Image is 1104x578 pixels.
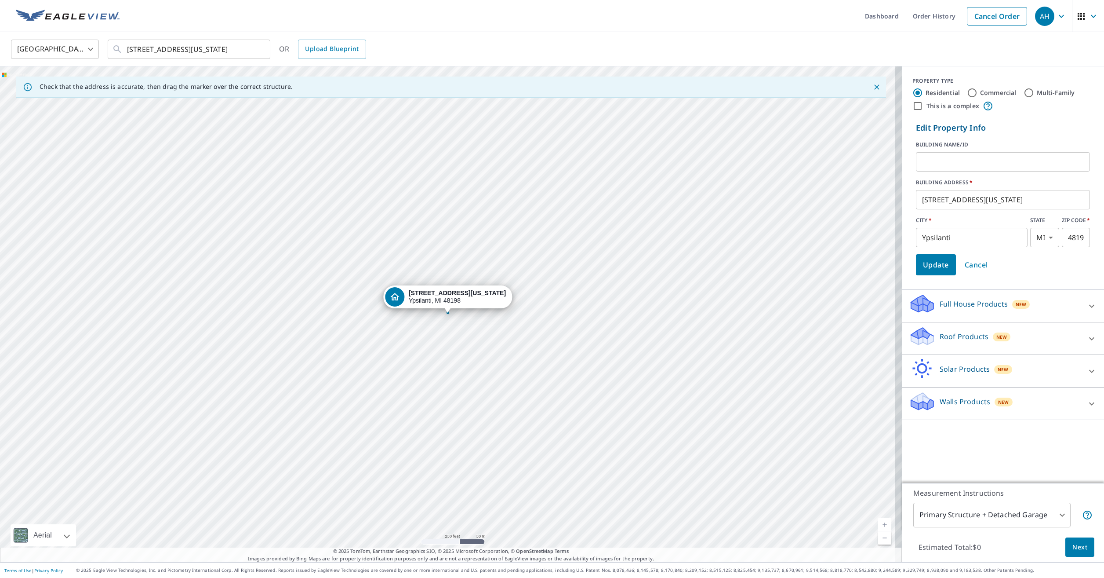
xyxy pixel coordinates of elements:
div: Ypsilanti, MI 48198 [409,289,506,304]
label: Residential [926,88,960,97]
p: © 2025 Eagle View Technologies, Inc. and Pictometry International Corp. All Rights Reserved. Repo... [76,567,1100,574]
p: Roof Products [940,331,988,342]
div: AH [1035,7,1054,26]
p: Walls Products [940,396,990,407]
a: Current Level 17, Zoom Out [878,531,891,545]
span: © 2025 TomTom, Earthstar Geographics SIO, © 2025 Microsoft Corporation, © [333,548,569,555]
p: Check that the address is accurate, then drag the marker over the correct structure. [40,83,293,91]
div: Primary Structure + Detached Garage [913,503,1071,527]
a: Terms of Use [4,567,32,574]
span: New [998,366,1009,373]
span: Update [923,259,949,271]
button: Next [1065,538,1094,557]
a: Upload Blueprint [298,40,366,59]
img: EV Logo [16,10,120,23]
a: Current Level 17, Zoom In [878,518,891,531]
p: Edit Property Info [916,122,1090,134]
label: This is a complex [926,102,979,110]
label: BUILDING NAME/ID [916,141,1090,149]
span: Next [1072,542,1087,553]
span: New [998,399,1009,406]
label: CITY [916,216,1028,224]
em: MI [1036,234,1045,242]
input: Search by address or latitude-longitude [127,37,252,62]
a: Privacy Policy [34,567,63,574]
div: Aerial [31,524,54,546]
div: Full House ProductsNew [909,293,1097,318]
div: Aerial [11,524,76,546]
div: OR [279,40,366,59]
span: Your report will include the primary structure and a detached garage if one exists. [1082,510,1093,520]
span: New [996,333,1007,340]
p: Estimated Total: $0 [912,538,988,557]
p: Measurement Instructions [913,488,1093,498]
button: Update [916,254,956,275]
p: | [4,568,63,573]
div: Roof ProductsNew [909,326,1097,351]
p: Solar Products [940,364,990,374]
strong: [STREET_ADDRESS][US_STATE] [409,289,506,296]
label: Commercial [980,88,1017,97]
div: Walls ProductsNew [909,391,1097,416]
div: PROPERTY TYPE [912,77,1093,85]
div: MI [1030,228,1059,247]
span: Upload Blueprint [305,44,359,55]
p: Full House Products [940,299,1008,309]
a: OpenStreetMap [516,548,553,554]
button: Cancel [958,254,995,275]
button: Close [871,81,882,93]
div: Solar ProductsNew [909,359,1097,384]
span: Cancel [965,259,988,271]
label: Multi-Family [1037,88,1075,97]
a: Terms [555,548,569,554]
label: BUILDING ADDRESS [916,179,1090,187]
div: [GEOGRAPHIC_DATA] [11,37,99,62]
label: ZIP CODE [1062,216,1090,224]
span: New [1016,301,1027,308]
div: Dropped pin, building 1, Residential property, 339 Kansas Ave Ypsilanti, MI 48198 [383,285,512,313]
label: STATE [1030,216,1059,224]
a: Cancel Order [967,7,1027,26]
